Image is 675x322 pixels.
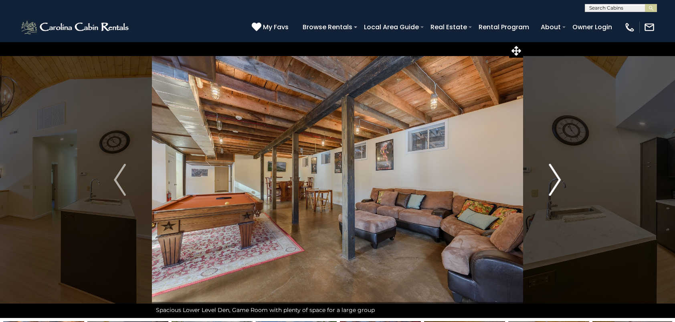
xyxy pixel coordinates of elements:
[426,20,471,34] a: Real Estate
[624,22,635,33] img: phone-regular-white.png
[299,20,356,34] a: Browse Rentals
[644,22,655,33] img: mail-regular-white.png
[252,22,291,32] a: My Favs
[523,42,587,318] button: Next
[114,164,126,196] img: arrow
[475,20,533,34] a: Rental Program
[537,20,565,34] a: About
[152,302,523,318] div: Spacious Lower Level Den, Game Room with plenty of space for a large group
[263,22,289,32] span: My Favs
[88,42,152,318] button: Previous
[20,19,131,35] img: White-1-2.png
[568,20,616,34] a: Owner Login
[360,20,423,34] a: Local Area Guide
[549,164,561,196] img: arrow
